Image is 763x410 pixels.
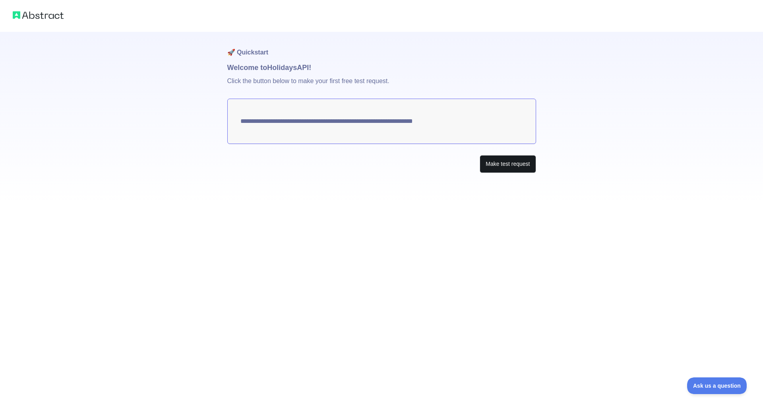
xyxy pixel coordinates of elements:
[227,32,536,62] h1: 🚀 Quickstart
[227,73,536,99] p: Click the button below to make your first free test request.
[687,377,747,394] iframe: Toggle Customer Support
[13,10,64,21] img: Abstract logo
[227,62,536,73] h1: Welcome to Holidays API!
[480,155,536,173] button: Make test request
